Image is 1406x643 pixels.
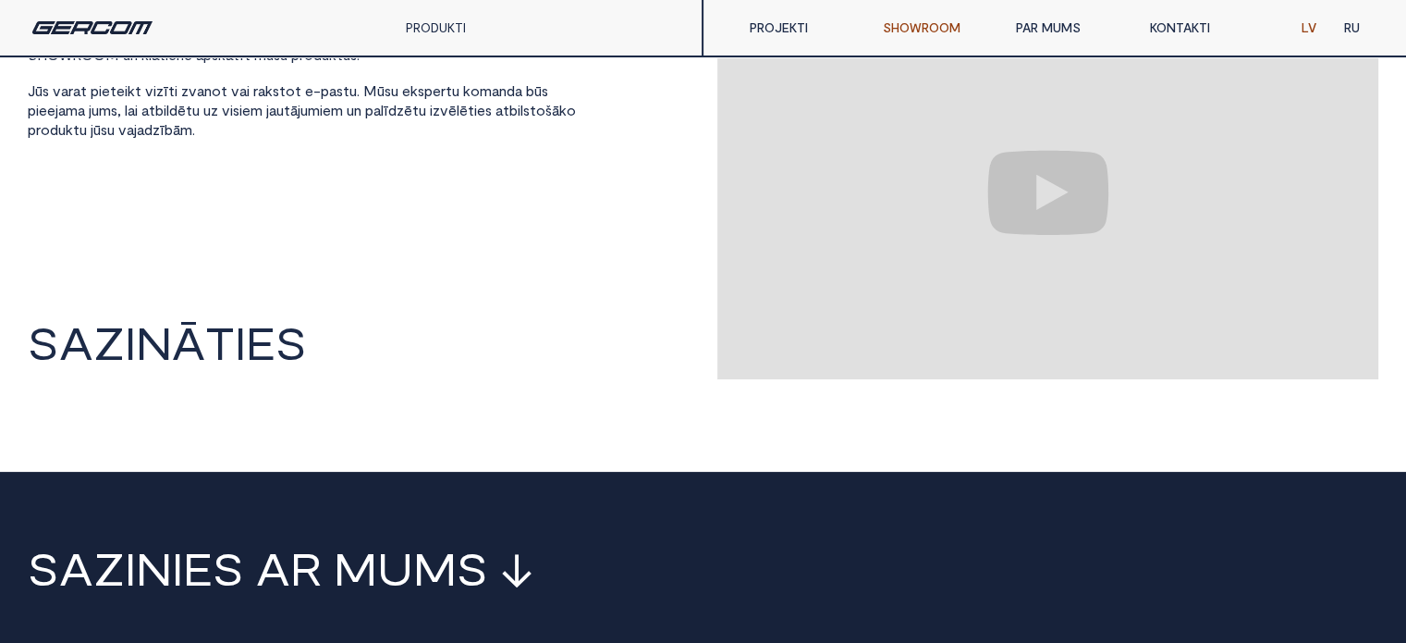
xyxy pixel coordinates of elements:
[80,82,87,99] span: t
[477,102,485,118] span: e
[404,102,412,118] span: ē
[349,82,357,99] span: u
[35,82,43,99] span: ū
[413,546,457,590] span: M
[363,82,377,99] span: M
[518,102,520,118] span: i
[509,102,518,118] span: b
[1330,9,1374,46] a: RU
[93,546,125,590] span: Z
[430,102,433,118] span: i
[66,121,73,138] span: k
[211,102,218,118] span: z
[440,102,448,118] span: v
[1288,9,1330,46] a: LV
[381,102,384,118] span: l
[137,121,144,138] span: a
[192,121,195,138] span: .
[279,82,286,99] span: t
[156,82,164,99] span: z
[183,546,213,590] span: E
[313,82,321,99] span: -
[107,121,115,138] span: u
[717,7,1379,379] iframe: SHOWROOM
[166,102,169,118] span: l
[736,9,869,46] a: PROJEKTI
[507,82,515,99] span: d
[117,102,121,118] span: ,
[28,121,36,138] span: p
[197,82,204,99] span: a
[266,102,269,118] span: j
[300,102,308,118] span: u
[246,320,275,365] span: E
[452,82,459,99] span: u
[153,121,160,138] span: z
[534,82,542,99] span: ū
[290,102,298,118] span: ā
[135,82,141,99] span: t
[59,320,93,365] span: A
[463,82,471,99] span: k
[485,102,492,118] span: s
[492,82,499,99] span: a
[93,121,101,138] span: ū
[305,82,313,99] span: e
[480,82,492,99] span: m
[499,82,507,99] span: n
[99,102,111,118] span: m
[66,102,78,118] span: m
[298,102,300,118] span: j
[265,82,273,99] span: k
[406,19,466,35] a: PRODUKTI
[284,102,290,118] span: t
[336,82,343,99] span: s
[125,82,128,99] span: i
[102,82,110,99] span: e
[231,82,239,99] span: v
[321,82,329,99] span: p
[567,102,576,118] span: o
[343,82,349,99] span: t
[28,82,35,99] span: J
[168,82,175,99] span: t
[172,320,205,365] span: Ā
[385,82,391,99] span: s
[180,121,192,138] span: m
[141,102,149,118] span: a
[58,102,66,118] span: a
[258,82,265,99] span: a
[73,121,79,138] span: t
[559,102,567,118] span: k
[468,102,474,118] span: t
[397,102,404,118] span: z
[144,121,153,138] span: d
[419,102,426,118] span: u
[59,546,93,590] span: A
[192,102,200,118] span: u
[552,102,559,118] span: ā
[36,102,39,118] span: i
[247,82,250,99] span: i
[459,102,468,118] span: ē
[377,546,413,590] span: U
[136,320,172,365] span: N
[402,82,410,99] span: e
[172,546,183,590] span: I
[118,121,127,138] span: v
[164,82,168,99] span: ī
[286,82,295,99] span: o
[235,320,246,365] span: I
[205,320,235,365] span: T
[471,82,480,99] span: o
[373,102,381,118] span: a
[221,82,227,99] span: t
[384,102,388,118] span: ī
[251,102,263,118] span: m
[222,102,230,118] span: v
[410,82,418,99] span: k
[308,102,320,118] span: m
[441,82,446,99] span: r
[269,102,276,118] span: a
[530,102,536,118] span: t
